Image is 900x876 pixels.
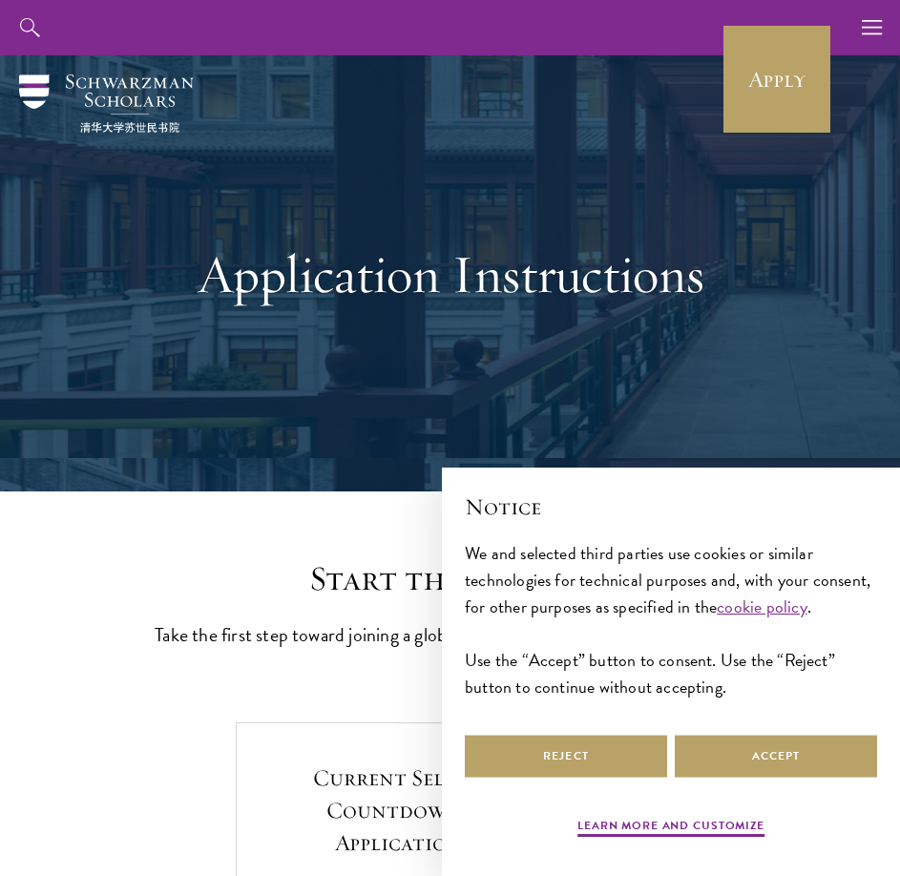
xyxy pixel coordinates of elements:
button: Learn more and customize [577,817,764,840]
a: cookie policy [717,594,806,619]
div: We and selected third parties use cookies or similar technologies for technical purposes and, wit... [465,540,877,700]
p: Take the first step toward joining a global community that will shape the future. [155,618,746,651]
h2: Start the Process [155,558,746,599]
h2: Notice [465,490,877,523]
h5: Current Selection Cycle: Countdown to [DATE] Application Deadline [275,761,626,859]
a: Apply [723,26,830,133]
h1: Application Instructions [121,240,780,307]
button: Reject [465,735,667,778]
button: Accept [675,735,877,778]
img: Schwarzman Scholars [19,74,194,133]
